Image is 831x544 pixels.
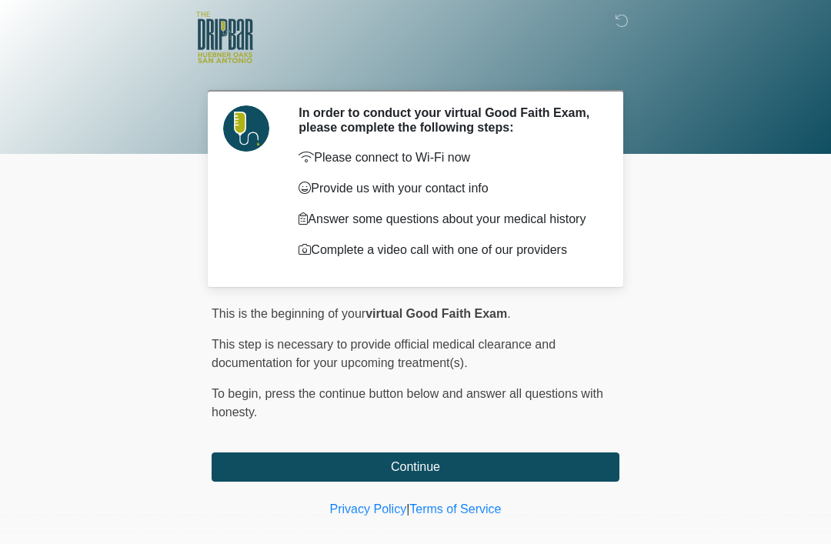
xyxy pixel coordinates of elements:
span: This is the beginning of your [212,307,365,320]
a: Terms of Service [409,502,501,516]
p: Please connect to Wi-Fi now [299,149,596,167]
span: To begin, [212,387,265,400]
p: Provide us with your contact info [299,179,596,198]
h2: In order to conduct your virtual Good Faith Exam, please complete the following steps: [299,105,596,135]
img: Agent Avatar [223,105,269,152]
span: . [507,307,510,320]
span: This step is necessary to provide official medical clearance and documentation for your upcoming ... [212,338,556,369]
p: Complete a video call with one of our providers [299,241,596,259]
span: press the continue button below and answer all questions with honesty. [212,387,603,419]
a: | [406,502,409,516]
a: Privacy Policy [330,502,407,516]
button: Continue [212,452,619,482]
strong: virtual Good Faith Exam [365,307,507,320]
img: The DRIPBaR - The Strand at Huebner Oaks Logo [196,12,253,63]
p: Answer some questions about your medical history [299,210,596,229]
